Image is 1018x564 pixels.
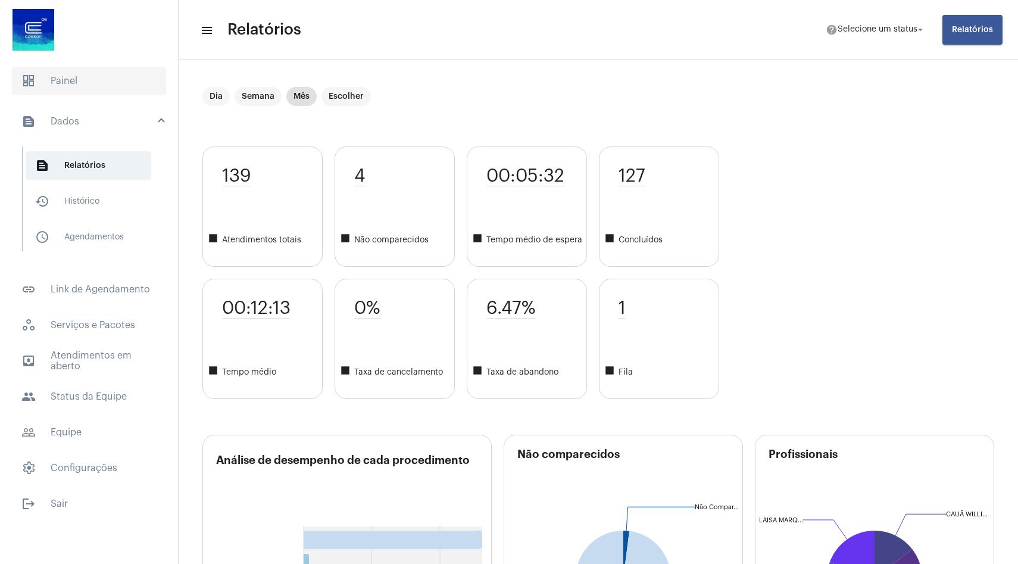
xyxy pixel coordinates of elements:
[26,187,151,216] span: Histórico
[208,365,322,379] span: Tempo médio
[354,166,366,186] span: 4
[222,298,291,319] span: 00:12:13
[942,15,1003,45] button: Relatórios
[12,418,166,447] span: Equipe
[354,298,380,319] span: 0%
[10,6,57,54] img: d4669ae0-8c07-2337-4f67-34b0df7f5ae4.jpeg
[304,531,482,549] path: Atendimento por videochamada Concluído 131
[340,365,354,379] mat-icon: square
[12,382,166,411] span: Status da Equipe
[35,158,49,173] mat-icon: sidenav icon
[340,233,354,247] mat-icon: square
[819,18,933,42] button: Selecione um status
[208,365,222,379] mat-icon: square
[26,151,151,180] span: Relatórios
[12,454,166,482] span: Configurações
[486,166,564,186] span: 00:05:32
[619,298,626,319] span: 1
[12,67,166,95] span: Painel
[826,24,838,36] mat-icon: help
[7,102,178,141] mat-expansion-panel-header: sidenav iconDados
[604,233,719,247] span: Concluídos
[21,114,159,129] mat-panel-title: Dados
[12,490,166,518] span: Sair
[21,74,36,88] span: sidenav icon
[604,365,719,379] span: Fila
[202,87,230,106] mat-chip: Dia
[695,504,739,510] text: Não Compar...
[340,365,454,379] span: Taxa de cancelamento
[216,454,491,501] h3: Análise de desempenho de cada procedimento
[35,230,49,244] mat-icon: sidenav icon
[12,347,166,375] span: Atendimentos em aberto
[21,389,36,404] mat-icon: sidenav icon
[21,114,36,129] mat-icon: sidenav icon
[472,233,586,247] span: Tempo médio de espera
[21,354,36,368] mat-icon: sidenav icon
[340,233,454,247] span: Não comparecidos
[7,141,178,268] div: sidenav iconDados
[952,26,993,34] span: Relatórios
[604,365,619,379] mat-icon: square
[472,365,486,379] mat-icon: square
[472,233,486,247] mat-icon: square
[222,166,251,186] span: 139
[321,87,371,106] mat-chip: Escolher
[12,311,166,339] span: Serviços e Pacotes
[769,448,994,502] h3: Profissionais
[12,275,166,304] span: Link de Agendamento
[21,497,36,511] mat-icon: sidenav icon
[517,448,742,502] h3: Não comparecidos
[472,365,586,379] span: Taxa de abandono
[759,516,803,523] text: LAISA MARQ...
[838,26,917,34] span: Selecione um status
[208,233,322,247] span: Atendimentos totais
[200,23,212,38] mat-icon: sidenav icon
[235,87,282,106] mat-chip: Semana
[21,318,36,332] span: sidenav icon
[286,87,317,106] mat-chip: Mês
[619,166,645,186] span: 127
[208,233,222,247] mat-icon: square
[915,24,926,35] mat-icon: arrow_drop_down
[35,194,49,208] mat-icon: sidenav icon
[604,233,619,247] mat-icon: square
[21,461,36,475] span: sidenav icon
[26,223,151,251] span: Agendamentos
[21,282,36,297] mat-icon: sidenav icon
[21,425,36,440] mat-icon: sidenav icon
[227,20,301,39] span: Relatórios
[946,510,988,518] text: CAUÃ WILLI...
[486,298,536,319] span: 6.47%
